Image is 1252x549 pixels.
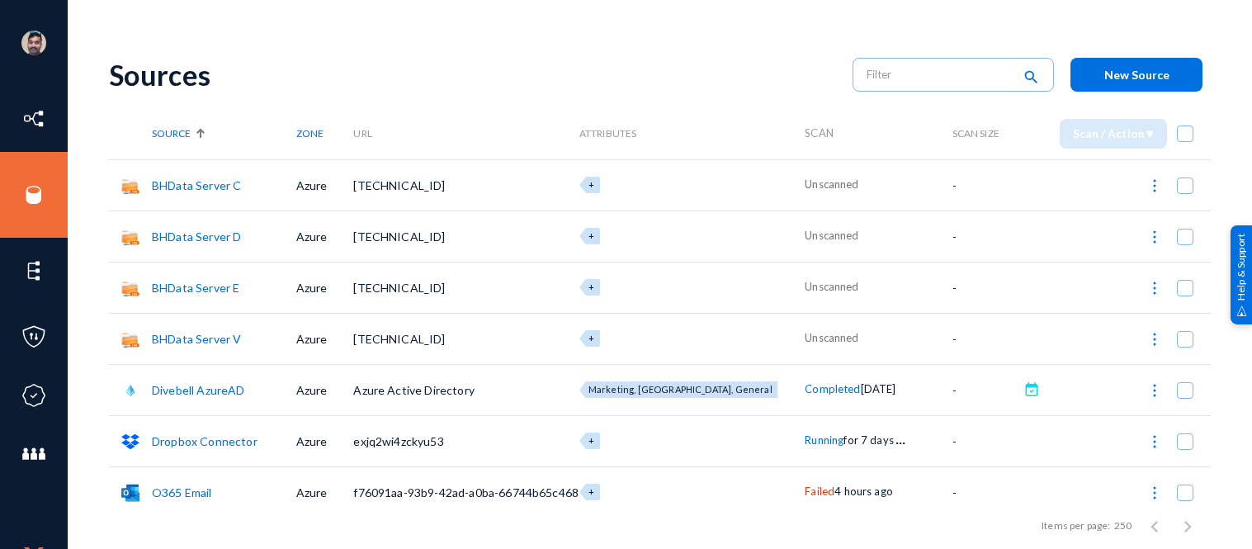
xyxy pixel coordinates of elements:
[952,313,1019,364] td: -
[353,178,445,192] span: [TECHNICAL_ID]
[588,282,594,292] span: +
[805,433,843,447] span: Running
[353,230,445,244] span: [TECHNICAL_ID]
[152,383,245,397] a: Divebell AzureAD
[296,415,354,466] td: Azure
[121,433,139,451] img: dropbox.svg
[805,177,858,191] span: Unscanned
[296,262,354,313] td: Azure
[1070,58,1202,92] button: New Source
[1146,177,1163,194] img: icon-more.svg
[588,333,594,343] span: +
[152,178,241,192] a: BHData Server C
[805,280,858,293] span: Unscanned
[952,364,1019,415] td: -
[353,281,445,295] span: [TECHNICAL_ID]
[152,230,241,244] a: BHData Server D
[152,281,239,295] a: BHData Server E
[121,177,139,195] img: smb.png
[1146,280,1163,296] img: icon-more.svg
[21,31,46,55] img: ACg8ocK1ZkZ6gbMmCU1AeqPIsBvrTWeY1xNXvgxNjkUXxjcqAiPEIvU=s96-c
[805,126,834,140] span: Scan
[296,466,354,518] td: Azure
[296,159,354,211] td: Azure
[353,485,579,499] span: f76091aa-93b9-42ad-a0ba-66744b65c468
[588,435,594,446] span: +
[952,415,1019,466] td: -
[1146,485,1163,501] img: icon-more.svg
[121,381,139,400] img: azuread.png
[588,179,594,190] span: +
[21,106,46,131] img: icon-inventory.svg
[1236,305,1247,316] img: help_support.svg
[296,127,324,140] span: Zone
[895,428,899,447] span: .
[296,364,354,415] td: Azure
[21,324,46,349] img: icon-policies.svg
[1171,509,1204,542] button: Next page
[834,485,893,498] span: 4 hours ago
[952,262,1019,313] td: -
[805,485,834,498] span: Failed
[588,486,594,497] span: +
[21,383,46,408] img: icon-compliance.svg
[121,484,139,502] img: o365mail.svg
[152,127,191,140] span: Source
[899,428,902,447] span: .
[805,229,858,242] span: Unscanned
[296,313,354,364] td: Azure
[152,332,241,346] a: BHData Server V
[152,434,257,448] a: Dropbox Connector
[353,332,445,346] span: [TECHNICAL_ID]
[1146,229,1163,245] img: icon-more.svg
[952,159,1019,211] td: -
[152,127,296,140] div: Source
[21,442,46,466] img: icon-members.svg
[109,58,836,92] div: Sources
[805,331,858,344] span: Unscanned
[588,384,772,395] span: Marketing, [GEOGRAPHIC_DATA], General
[952,127,999,140] span: Scan Size
[1104,68,1169,82] span: New Source
[588,230,594,241] span: +
[1138,509,1171,542] button: Previous page
[21,258,46,283] img: icon-elements.svg
[1146,382,1163,399] img: icon-more.svg
[1114,518,1132,533] div: 250
[1146,433,1163,450] img: icon-more.svg
[861,382,896,395] span: [DATE]
[121,228,139,246] img: smb.png
[1146,331,1163,348] img: icon-more.svg
[121,330,139,348] img: smb.png
[121,279,139,297] img: smb.png
[353,434,443,448] span: exjq2wi4zckyu53
[21,182,46,207] img: icon-sources.svg
[1021,67,1041,89] mat-icon: search
[952,466,1019,518] td: -
[902,428,905,447] span: .
[152,485,212,499] a: O365 Email
[952,211,1019,262] td: -
[296,211,354,262] td: Azure
[296,127,354,140] div: Zone
[805,382,860,395] span: Completed
[353,127,371,140] span: URL
[843,433,894,447] span: for 7 days
[353,383,475,397] span: Azure Active Directory
[867,62,1012,87] input: Filter
[579,127,637,140] span: Attributes
[1231,225,1252,324] div: Help & Support
[1042,518,1110,533] div: Items per page:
